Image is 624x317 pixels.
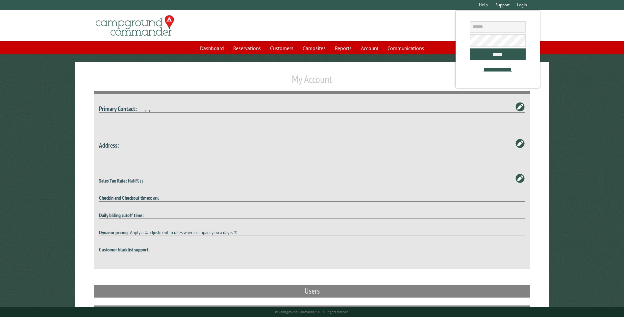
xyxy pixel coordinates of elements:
img: Campground Commander [94,13,176,39]
a: Campsites [299,42,330,54]
h2: Users [94,285,530,297]
span: Apply a % adjustment to rates when occupancy on a day is % [130,229,237,236]
a: Reservations [229,42,265,54]
strong: Address: [99,141,119,149]
small: © Campground Commander LLC. All rights reserved. [275,310,349,314]
strong: Dynamic pricing: [99,229,129,236]
strong: Daily billing cutoff time: [99,212,144,218]
h4: , , [99,105,525,113]
span: NaN% () [128,177,143,184]
a: Reports [331,42,356,54]
strong: Primary Contact: [99,104,137,113]
a: Account [357,42,382,54]
a: Communications [384,42,428,54]
strong: Checkin and Checkout times: [99,194,152,201]
h1: My Account [94,73,530,91]
a: Dashboard [196,42,228,54]
a: Customers [266,42,297,54]
strong: Customer blacklist support: [99,246,150,253]
strong: Sales Tax Rate: [99,177,127,184]
span: and [153,194,160,201]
